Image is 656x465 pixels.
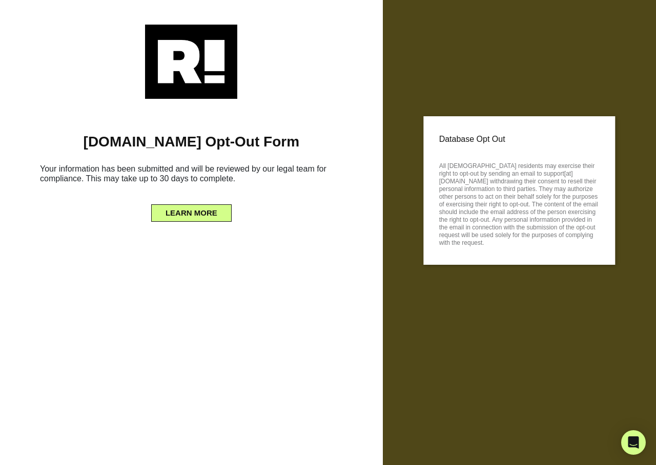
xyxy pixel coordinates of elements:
div: Open Intercom Messenger [621,430,646,455]
button: LEARN MORE [151,204,232,222]
p: Database Opt Out [439,132,600,147]
h6: Your information has been submitted and will be reviewed by our legal team for compliance. This m... [15,160,367,192]
a: LEARN MORE [151,206,232,214]
img: Retention.com [145,25,237,99]
p: All [DEMOGRAPHIC_DATA] residents may exercise their right to opt-out by sending an email to suppo... [439,159,600,247]
h1: [DOMAIN_NAME] Opt-Out Form [15,133,367,151]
